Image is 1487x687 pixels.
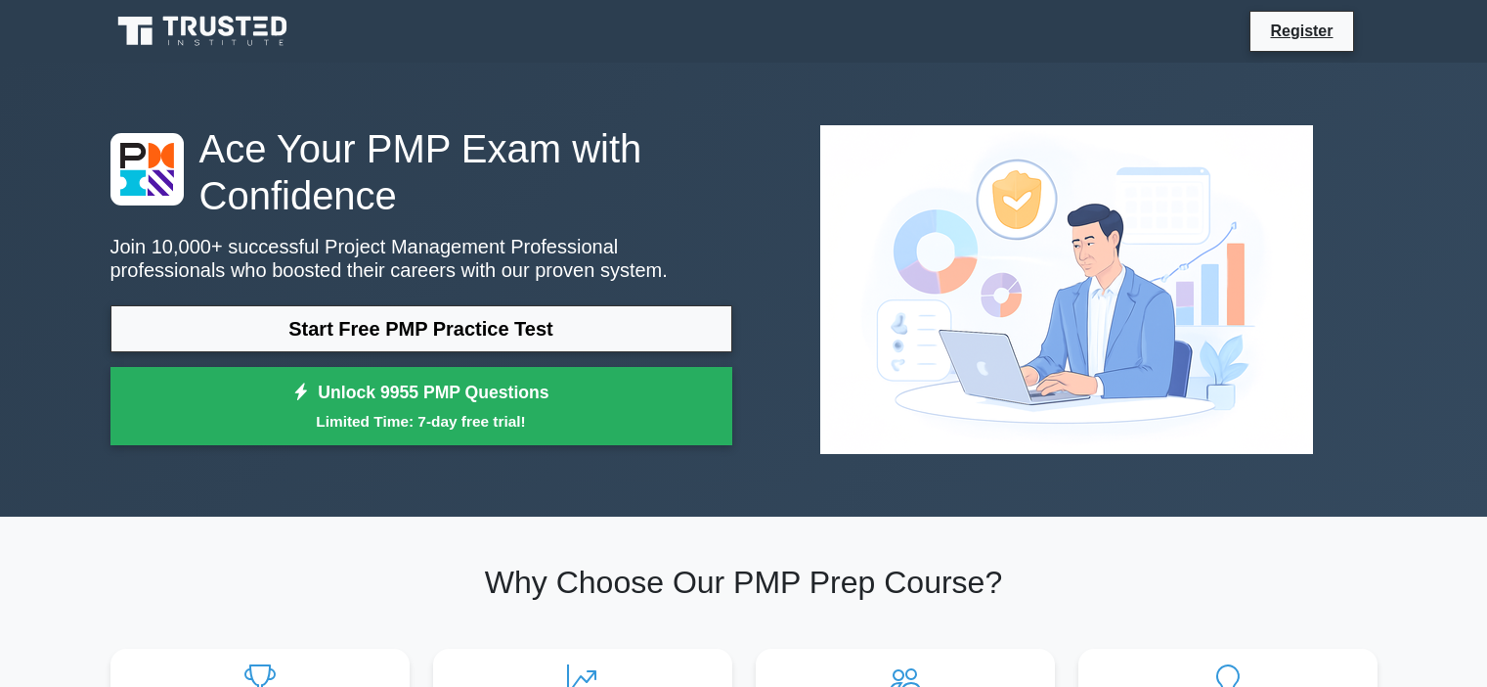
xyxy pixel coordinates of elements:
[110,367,732,445] a: Unlock 9955 PMP QuestionsLimited Time: 7-day free trial!
[110,305,732,352] a: Start Free PMP Practice Test
[110,564,1378,601] h2: Why Choose Our PMP Prep Course?
[1258,19,1344,43] a: Register
[110,235,732,282] p: Join 10,000+ successful Project Management Professional professionals who boosted their careers w...
[805,110,1329,470] img: Project Management Professional Preview
[135,410,708,433] small: Limited Time: 7-day free trial!
[110,125,732,219] h1: Ace Your PMP Exam with Confidence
